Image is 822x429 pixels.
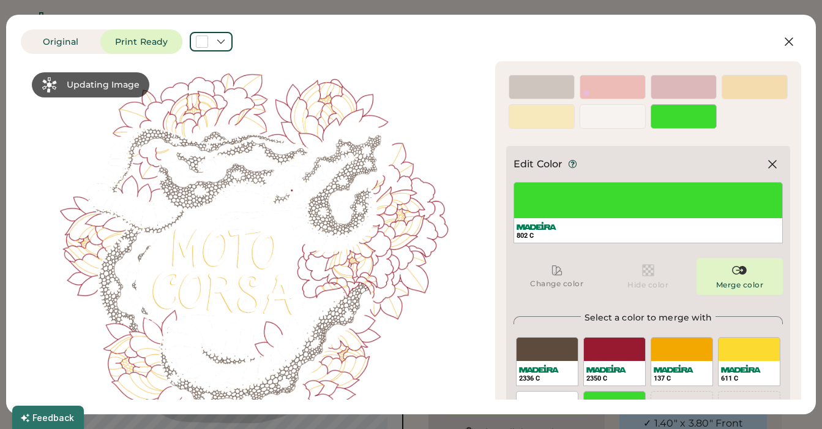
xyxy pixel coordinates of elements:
div: 2336 C [519,374,575,383]
div: 137 C [654,374,710,383]
div: Change color [529,279,584,289]
img: Madeira%20Logo.svg [517,222,556,230]
div: Hide color [627,280,668,290]
img: Madeira%20Logo.svg [586,365,626,373]
div: Merge color [716,280,764,290]
img: Merge%20Color.svg [732,263,747,278]
div: Edit Color [514,157,563,172]
div: Select a color to merge with [585,312,712,324]
img: Madeira%20Logo.svg [654,365,693,373]
div: 802 C [517,231,780,240]
button: Print Ready [100,29,182,54]
img: Madeira%20Logo.svg [519,365,559,373]
div: 611 C [721,374,777,383]
iframe: Front Chat [764,374,816,427]
img: Madeira%20Logo.svg [721,365,761,373]
img: Transparent.svg [641,263,656,278]
button: Original [21,29,100,54]
div: 2350 C [586,374,643,383]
